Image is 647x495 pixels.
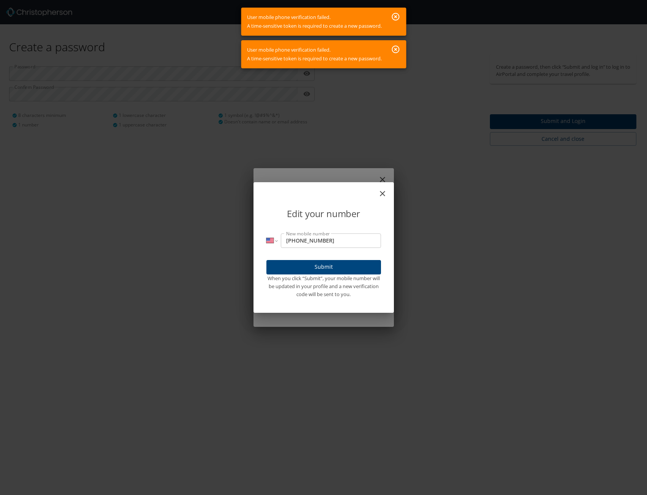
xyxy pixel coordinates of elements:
[247,10,382,33] div: User mobile phone verification failed. A time-sensitive token is required to create a new password.
[247,43,382,66] div: User mobile phone verification failed. A time-sensitive token is required to create a new password.
[266,207,381,221] p: Edit your number
[266,260,381,275] button: Submit
[266,274,381,298] div: When you click “Submit”, your mobile number will be updated in your profile and a new verificatio...
[272,262,375,272] span: Submit
[382,185,391,194] button: close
